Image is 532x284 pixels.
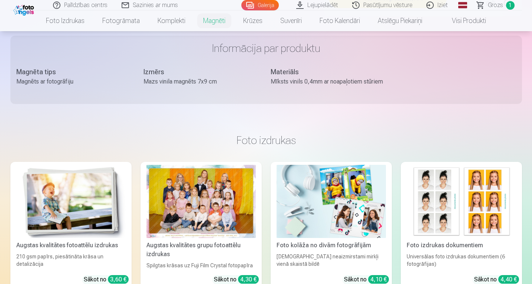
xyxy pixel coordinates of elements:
[234,10,271,31] a: Krūzes
[311,10,369,31] a: Foto kalendāri
[143,241,259,259] div: Augstas kvalitātes grupu fotoattēlu izdrukas
[194,10,234,31] a: Magnēti
[13,241,129,250] div: Augstas kvalitātes fotoattēlu izdrukas
[149,10,194,31] a: Komplekti
[238,275,259,284] div: 4,30 €
[474,275,519,284] div: Sākot no
[274,241,389,250] div: Foto kolāža no divām fotogrāfijām
[13,3,36,16] img: /fa1
[506,1,515,10] span: 1
[271,77,383,86] div: Mīksts vinils 0,4mm ar noapaļotiem stūriem
[13,253,129,269] div: 210 gsm papīrs, piesātināta krāsa un detalizācija
[84,275,129,284] div: Sākot no
[143,262,259,269] div: Spilgtas krāsas uz Fuji Film Crystal fotopapīra
[143,67,256,77] div: Izmērs
[108,275,129,284] div: 3,60 €
[404,241,519,250] div: Foto izdrukas dokumentiem
[93,10,149,31] a: Fotogrāmata
[16,67,129,77] div: Magnēta tips
[498,275,519,284] div: 4,40 €
[214,275,259,284] div: Sākot no
[407,165,516,238] img: Foto izdrukas dokumentiem
[16,165,126,238] img: Augstas kvalitātes fotoattēlu izdrukas
[369,10,431,31] a: Atslēgu piekariņi
[271,10,311,31] a: Suvenīri
[404,253,519,269] div: Universālas foto izdrukas dokumentiem (6 fotogrāfijas)
[431,10,495,31] a: Visi produkti
[16,42,516,55] h3: Informācija par produktu
[16,77,129,86] div: Magnēts ar fotogrāfiju
[37,10,93,31] a: Foto izdrukas
[277,165,386,238] img: Foto kolāža no divām fotogrāfijām
[274,253,389,269] div: [DEMOGRAPHIC_DATA] neaizmirstami mirkļi vienā skaistā bildē
[143,77,256,86] div: Mazs vinila magnēts 7x9 cm
[368,275,389,284] div: 4,10 €
[16,134,516,147] h3: Foto izdrukas
[344,275,389,284] div: Sākot no
[271,67,383,77] div: Materiāls
[488,1,503,10] span: Grozs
